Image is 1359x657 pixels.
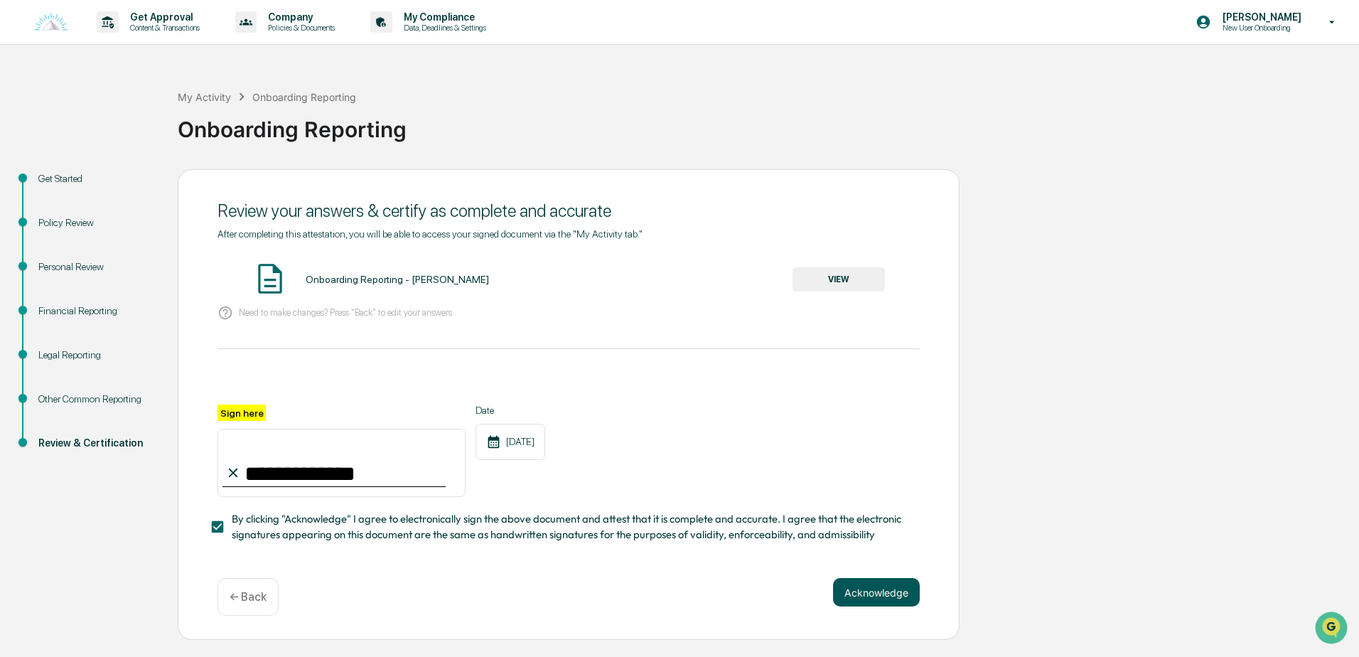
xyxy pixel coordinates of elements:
img: 1746055101610-c473b297-6a78-478c-a979-82029cc54cd1 [14,109,40,134]
p: New User Onboarding [1211,23,1309,33]
div: Other Common Reporting [38,392,155,407]
label: Date [476,405,545,416]
button: Start new chat [242,113,259,130]
div: Onboarding Reporting [252,91,356,103]
iframe: Open customer support [1314,610,1352,648]
div: Legal Reporting [38,348,155,363]
button: VIEW [793,267,885,292]
p: [PERSON_NAME] [1211,11,1309,23]
div: 🖐️ [14,181,26,192]
img: Document Icon [252,261,288,297]
span: After completing this attestation, you will be able to access your signed document via the "My Ac... [217,228,643,240]
span: Data Lookup [28,206,90,220]
span: Preclearance [28,179,92,193]
p: Data, Deadlines & Settings [392,23,493,33]
div: Review your answers & certify as complete and accurate [217,201,920,221]
input: Clear [37,65,235,80]
div: Start new chat [48,109,233,123]
a: 🔎Data Lookup [9,201,95,226]
div: My Activity [178,91,231,103]
div: We're available if you need us! [48,123,180,134]
button: Acknowledge [833,578,920,607]
a: 🗄️Attestations [97,173,182,199]
img: logo [34,13,68,32]
p: Content & Transactions [119,23,207,33]
p: Get Approval [119,11,207,23]
div: Get Started [38,171,155,186]
label: Sign here [217,405,266,421]
span: Pylon [141,241,172,252]
div: Financial Reporting [38,304,155,319]
p: Company [257,11,342,23]
a: 🖐️Preclearance [9,173,97,199]
div: Review & Certification [38,436,155,451]
div: Onboarding Reporting - [PERSON_NAME] [306,274,489,285]
p: Need to make changes? Press "Back" to edit your answers [239,307,452,318]
div: Onboarding Reporting [178,105,1352,142]
div: [DATE] [476,424,545,460]
p: Policies & Documents [257,23,342,33]
span: By clicking "Acknowledge" I agree to electronically sign the above document and attest that it is... [232,511,908,543]
div: 🔎 [14,208,26,219]
span: Attestations [117,179,176,193]
p: How can we help? [14,30,259,53]
p: My Compliance [392,11,493,23]
div: 🗄️ [103,181,114,192]
div: Policy Review [38,215,155,230]
a: Powered byPylon [100,240,172,252]
p: ← Back [230,590,267,604]
div: Personal Review [38,260,155,274]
